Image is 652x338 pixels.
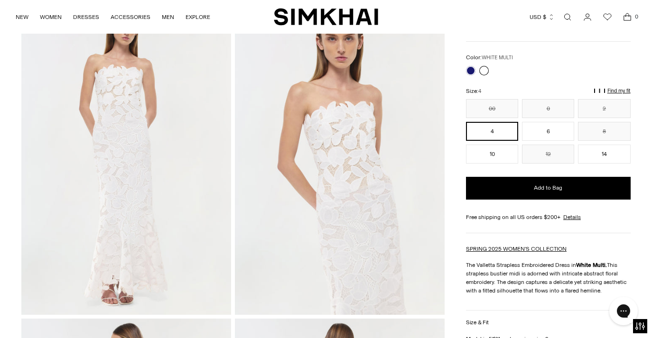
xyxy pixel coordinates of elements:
[576,262,607,268] strong: White Multi.
[466,122,518,141] button: 4
[522,99,574,118] button: 0
[162,7,174,27] a: MEN
[235,0,445,315] img: Valletta Strapless Embroidered Dress
[466,87,481,96] label: Size:
[466,311,631,335] button: Size & Fit
[21,0,231,315] img: Valletta Strapless Embroidered Dress
[466,261,631,295] p: The Valletta Strapless Embroidered Dress in This strapless bustier midi is adorned with intricate...
[618,8,637,27] a: Open cart modal
[632,12,641,21] span: 0
[522,122,574,141] button: 6
[530,7,555,27] button: USD $
[534,184,562,192] span: Add to Bag
[73,7,99,27] a: DRESSES
[558,8,577,27] a: Open search modal
[466,320,489,326] h3: Size & Fit
[186,7,210,27] a: EXPLORE
[466,213,631,221] div: Free shipping on all US orders $200+
[8,302,95,330] iframe: Sign Up via Text for Offers
[16,7,28,27] a: NEW
[111,7,150,27] a: ACCESSORIES
[578,99,630,118] button: 2
[466,246,567,252] a: SPRING 2025 WOMEN'S COLLECTION
[598,8,617,27] a: Wishlist
[522,145,574,164] button: 12
[274,8,378,26] a: SIMKHAI
[578,122,630,141] button: 8
[40,7,62,27] a: WOMEN
[478,88,481,94] span: 4
[466,99,518,118] button: 00
[466,145,518,164] button: 10
[482,55,513,61] span: WHITE MULTI
[578,8,597,27] a: Go to the account page
[605,293,643,329] iframe: Gorgias live chat messenger
[578,145,630,164] button: 14
[466,53,513,62] label: Color:
[563,213,581,221] a: Details
[466,177,631,200] button: Add to Bag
